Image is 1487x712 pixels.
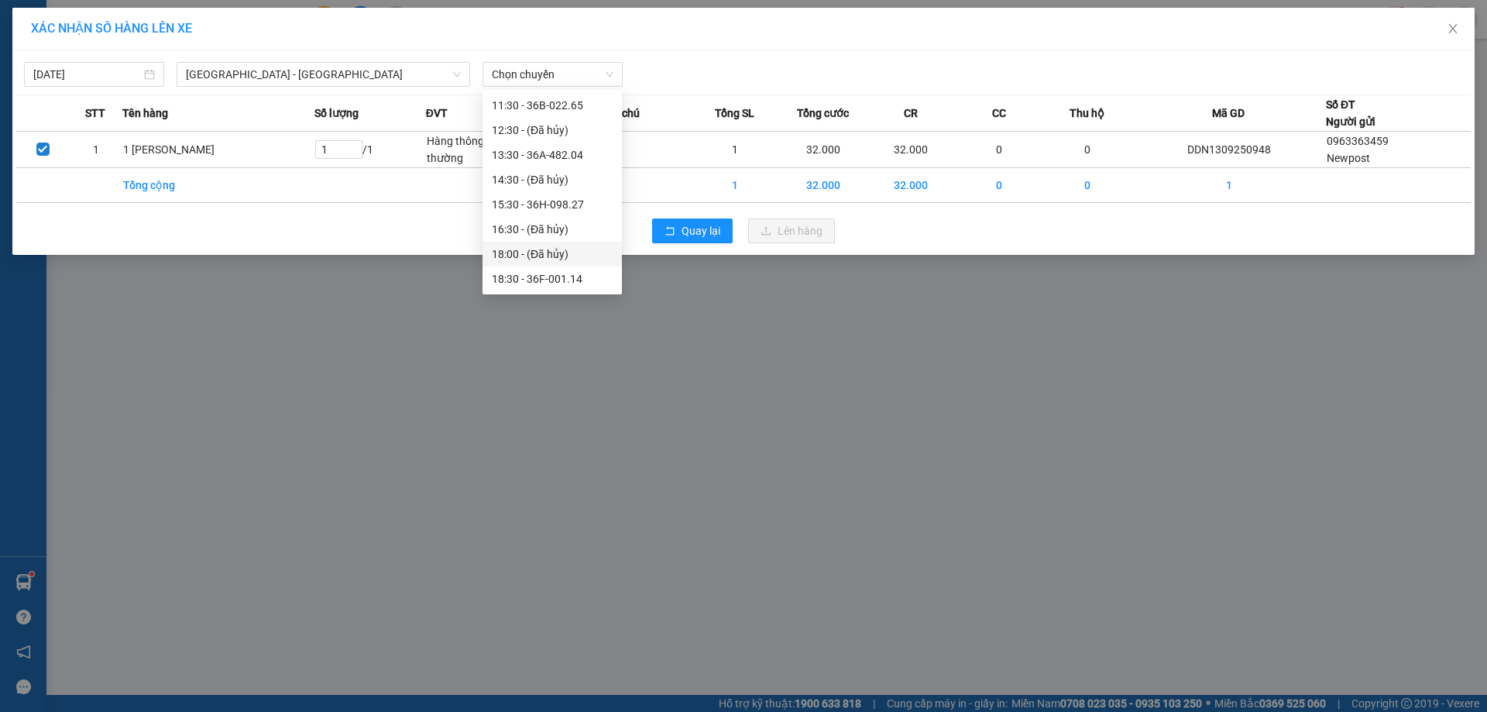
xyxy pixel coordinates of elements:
span: STT [85,105,105,122]
td: 32.000 [779,168,867,203]
td: 1 [691,168,779,203]
button: Close [1431,8,1475,51]
button: rollbackQuay lại [652,218,733,243]
span: 0963363459 [1327,135,1389,147]
td: 32.000 [867,132,955,168]
span: DDN1309250948 [226,12,359,33]
img: logo [9,24,57,97]
span: Newpost [1327,152,1370,164]
span: XÁC NHẬN SỐ HÀNG LÊN XE [31,21,192,36]
strong: PHIẾU GỬI HÀNG [79,54,204,71]
input: 13/09/2025 [33,66,141,83]
div: Số ĐT Người gửi [1326,96,1375,130]
span: Thu hộ [1070,105,1104,122]
td: DDN1309250948 [1132,132,1326,168]
td: --- [603,132,691,168]
td: 0 [1043,168,1132,203]
td: 1 [691,132,779,168]
span: Tổng cước [797,105,849,122]
span: Loại hàng [514,105,563,122]
span: Quay lại [682,222,720,239]
td: / 1 [314,132,426,168]
td: 0 [955,168,1043,203]
td: Hàng thông thường [426,132,514,168]
span: rollback [665,225,675,238]
strong: CÔNG TY TNHH VĨNH QUANG [65,18,218,51]
span: Chọn chuyến [492,63,613,86]
span: CR [904,105,918,122]
span: Ghi chú [603,105,640,122]
td: --- [514,132,603,168]
span: Tổng SL [715,105,754,122]
span: close [1447,22,1459,35]
span: Mã GD [1212,105,1245,122]
button: uploadLên hàng [748,218,835,243]
td: 1 [PERSON_NAME] [122,132,314,168]
span: ĐVT [426,105,448,122]
td: Tổng cộng [122,168,314,203]
span: Số lượng [314,105,359,122]
span: down [452,70,462,79]
span: Thanh Hóa - Hà Nội [186,63,461,86]
td: 1 [1132,168,1326,203]
td: 32.000 [779,132,867,168]
td: 0 [955,132,1043,168]
span: CC [992,105,1006,122]
strong: Hotline : 0889 23 23 23 [91,74,192,85]
td: 32.000 [867,168,955,203]
strong: : [DOMAIN_NAME] [73,88,210,103]
td: 0 [1043,132,1132,168]
td: 1 [69,132,122,168]
span: Website [73,91,109,102]
span: Tên hàng [122,105,168,122]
